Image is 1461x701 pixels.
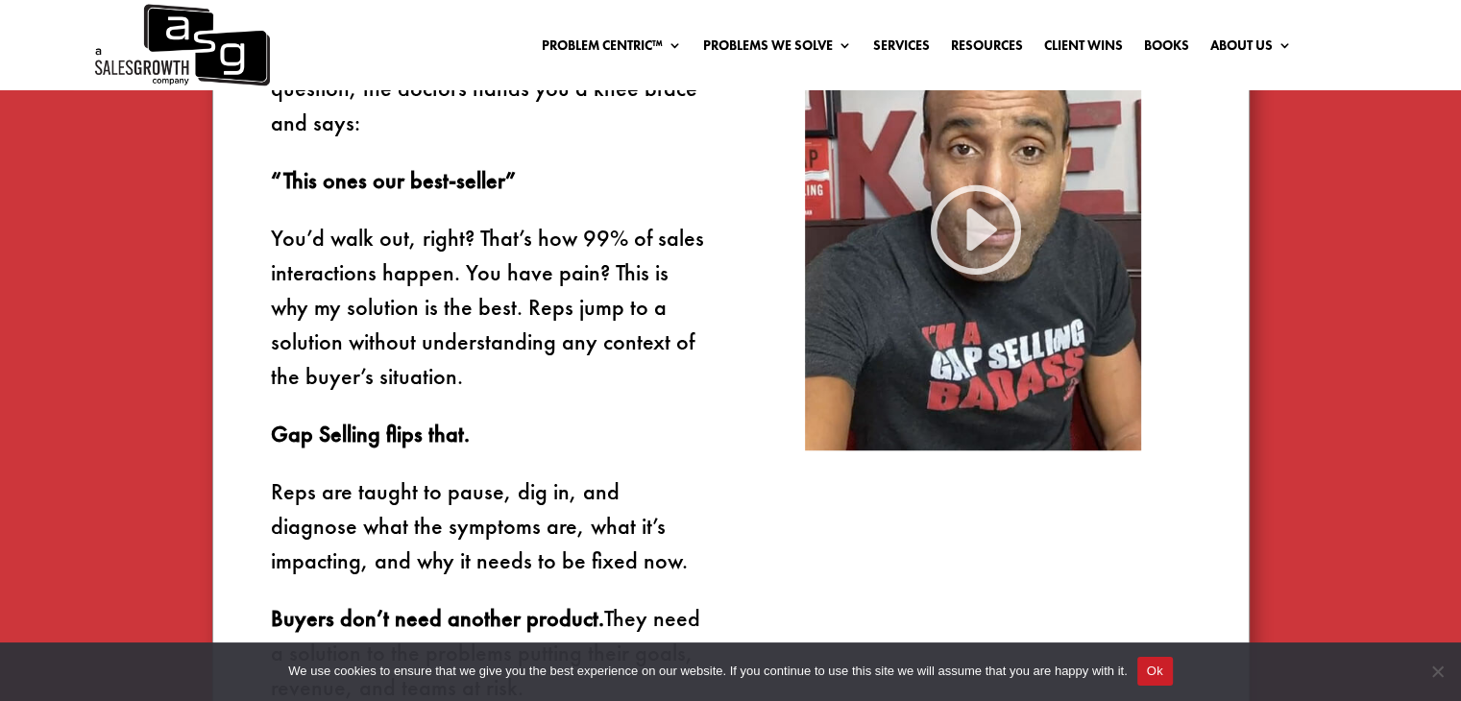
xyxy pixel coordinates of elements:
a: Problems We Solve [703,38,852,60]
a: Services [873,38,930,60]
button: Ok [1137,657,1173,686]
strong: “This ones our best-seller” [271,165,516,195]
span: No [1427,662,1447,681]
strong: Buyers don’t need another product. [271,603,604,633]
a: Client Wins [1044,38,1123,60]
a: About Us [1210,38,1292,60]
strong: Gap Selling flips that. [271,419,470,448]
a: Resources [951,38,1023,60]
a: Problem Centric™ [542,38,682,60]
p: Reps are taught to pause, dig in, and diagnose what the symptoms are, what it’s impacting, and wh... [271,474,705,601]
img: keenan-video-methodology-thumbnail [805,2,1141,450]
p: You’d walk out, right? That’s how 99% of sales interactions happen. You have pain? This is why my... [271,221,705,417]
a: Books [1144,38,1189,60]
span: We use cookies to ensure that we give you the best experience on our website. If you continue to ... [288,662,1127,681]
